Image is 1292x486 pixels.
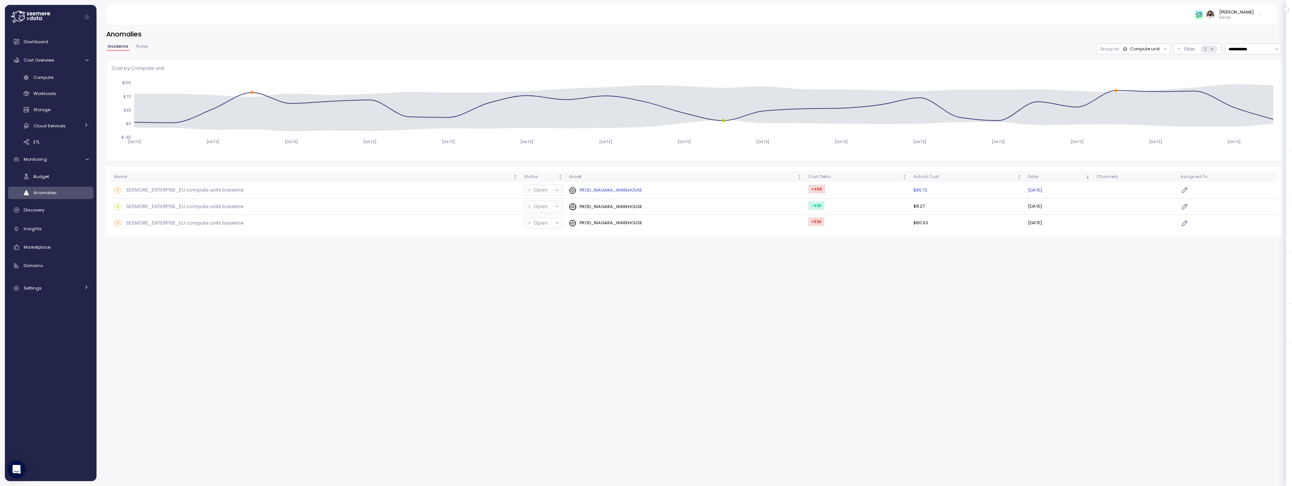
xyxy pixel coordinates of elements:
span: ETL [33,139,40,145]
h3: Anomalies [106,29,1282,39]
span: Marketplace [24,244,50,250]
span: Workloads [33,91,56,97]
tspan: [DATE] [1149,139,1162,144]
div: Asset [569,174,795,180]
a: Marketplace [8,240,94,255]
span: Storage [33,107,50,113]
div: Not sorted [513,174,518,180]
a: Compute [8,71,94,84]
tspan: $105 [122,80,131,85]
tspan: $-35 [121,135,131,140]
tspan: $35 [124,107,131,112]
a: Discovery [8,202,94,217]
tspan: [DATE] [599,139,612,144]
tspan: [DATE] [206,139,219,144]
img: ACg8ocLskjvUhBDgxtSFCRx4ztb74ewwa1VrVEuDBD_Ho1mrTsQB-QE=s96-c [1206,11,1214,18]
div: Not sorted [797,174,802,180]
span: Monitoring [24,156,47,162]
div: Not sorted [902,174,907,180]
tspan: [DATE] [127,139,140,144]
tspan: [DATE] [835,139,848,144]
tspan: [DATE] [285,139,298,144]
a: Monitoring [8,152,94,167]
button: Collapse navigation [82,14,92,20]
span: Anomalies [33,190,57,196]
span: Compute [33,74,53,80]
td: [DATE] [1025,182,1093,199]
th: NameNot sorted [111,171,521,182]
div: Sorted descending [1085,174,1090,180]
button: Filter2 [1174,44,1222,54]
div: Status [524,174,557,180]
p: 2 [1204,45,1207,53]
div: Actual Cost [913,174,1016,180]
a: Cost Overview [8,53,94,68]
span: Insights [24,226,42,232]
p: SEEMORE_ENTERPISE_EU compute units baseline [126,203,244,210]
tspan: $0 [126,121,131,126]
div: Assigned To [1180,174,1274,180]
a: Domains [8,258,94,273]
a: Workloads [8,88,94,100]
div: Cost Delta [808,174,901,180]
tspan: [DATE] [442,139,455,144]
th: Cost DeltaNot sorted [805,171,910,182]
div: Date [1028,174,1084,180]
p: Open [534,219,548,227]
p: PROD_NIAGARA_WAREHOUSE [580,204,642,210]
tspan: [DATE] [756,139,769,144]
div: +53 $ [808,217,824,226]
p: Group by: [1100,46,1120,52]
span: Cloud Services [33,123,66,129]
a: ETL [8,136,94,148]
a: Dashboard [8,34,94,49]
th: StatusNot sorted [521,171,566,182]
div: Not sorted [558,174,563,180]
tspan: $70 [123,94,131,99]
p: Owner [1219,15,1254,20]
button: Open [524,201,563,212]
div: Open Intercom Messenger [8,460,26,478]
td: $80.53 [910,215,1025,231]
tspan: [DATE] [1227,139,1241,144]
button: Open [524,185,563,196]
p: SEEMORE_ENTERPISE_EU compute units baseline [126,186,244,194]
a: Settings [8,281,94,296]
tspan: [DATE] [1070,139,1083,144]
div: [PERSON_NAME] [1219,9,1254,15]
tspan: [DATE] [677,139,690,144]
th: Actual CostNot sorted [910,171,1025,182]
span: Incidents [108,44,128,48]
div: Not sorted [1017,174,1022,180]
a: Budget [8,171,94,183]
span: Budget [33,174,49,180]
td: [DATE] [1025,215,1093,231]
td: $8.27 [910,199,1025,215]
span: Discovery [24,207,44,213]
button: Open [524,217,563,228]
p: Open [534,186,548,194]
tspan: [DATE] [913,139,926,144]
div: -43 $ [808,201,824,210]
span: Dashboard [24,39,48,45]
a: Anomalies [8,187,94,199]
span: Rules [136,44,148,48]
td: [DATE] [1025,199,1093,215]
img: 65f98ecb31a39d60f1f315eb.PNG [1195,11,1203,18]
p: Cost by Compute unit [112,65,1277,72]
p: Filter [1184,45,1195,53]
div: +46 $ [808,185,825,193]
p: PROD_NIAGARA_WAREHOUSE [580,187,642,193]
p: Open [534,203,548,210]
span: Cost Overview [24,57,54,63]
td: $85.72 [910,182,1025,199]
p: PROD_NIAGARA_WAREHOUSE [580,220,642,226]
tspan: [DATE] [992,139,1005,144]
a: Insights [8,221,94,236]
th: AssetNot sorted [566,171,805,182]
th: DateSorted descending [1025,171,1093,182]
div: Channels [1096,174,1174,180]
div: Name [114,174,512,180]
tspan: [DATE] [363,139,376,144]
